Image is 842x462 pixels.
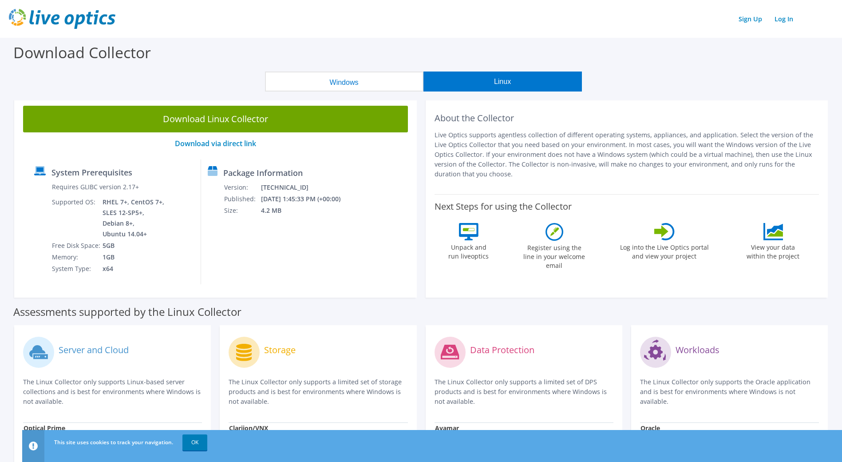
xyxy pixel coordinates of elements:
[620,240,709,261] label: Log into the Live Optics portal and view your project
[640,424,660,432] strong: Oracle
[521,241,588,270] label: Register using the line in your welcome email
[9,9,115,29] img: live_optics_svg.svg
[229,424,268,432] strong: Clariion/VNX
[23,377,202,406] p: The Linux Collector only supports Linux-based server collections and is best for environments whe...
[435,424,459,432] strong: Avamar
[102,240,166,251] td: 5GB
[51,240,102,251] td: Free Disk Space:
[54,438,173,446] span: This site uses cookies to track your navigation.
[435,201,572,212] label: Next Steps for using the Collector
[264,346,296,354] label: Storage
[223,168,303,177] label: Package Information
[51,251,102,263] td: Memory:
[51,263,102,275] td: System Type:
[229,377,407,406] p: The Linux Collector only supports a limited set of storage products and is best for environments ...
[770,12,798,25] a: Log In
[423,72,582,92] button: Linux
[741,240,805,261] label: View your data within the project
[23,106,408,132] a: Download Linux Collector
[24,424,65,432] strong: Optical Prime
[59,346,129,354] label: Server and Cloud
[734,12,767,25] a: Sign Up
[224,193,261,205] td: Published:
[13,307,241,316] label: Assessments supported by the Linux Collector
[52,183,139,191] label: Requires GLIBC version 2.17+
[102,251,166,263] td: 1GB
[102,196,166,240] td: RHEL 7+, CentOS 7+, SLES 12-SP5+, Debian 8+, Ubuntu 14.04+
[435,130,819,179] p: Live Optics supports agentless collection of different operating systems, appliances, and applica...
[51,196,102,240] td: Supported OS:
[435,113,819,123] h2: About the Collector
[224,182,261,193] td: Version:
[448,240,489,261] label: Unpack and run liveoptics
[676,346,719,354] label: Workloads
[261,193,352,205] td: [DATE] 1:45:33 PM (+00:00)
[175,139,256,148] a: Download via direct link
[102,263,166,275] td: x64
[182,434,207,450] a: OK
[224,205,261,216] td: Size:
[265,72,423,92] button: Windows
[435,377,613,406] p: The Linux Collector only supports a limited set of DPS products and is best for environments wher...
[261,182,352,193] td: [TECHNICAL_ID]
[261,205,352,216] td: 4.2 MB
[640,377,819,406] p: The Linux Collector only supports the Oracle application and is best for environments where Windo...
[13,42,151,63] label: Download Collector
[470,346,534,354] label: Data Protection
[51,168,132,177] label: System Prerequisites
